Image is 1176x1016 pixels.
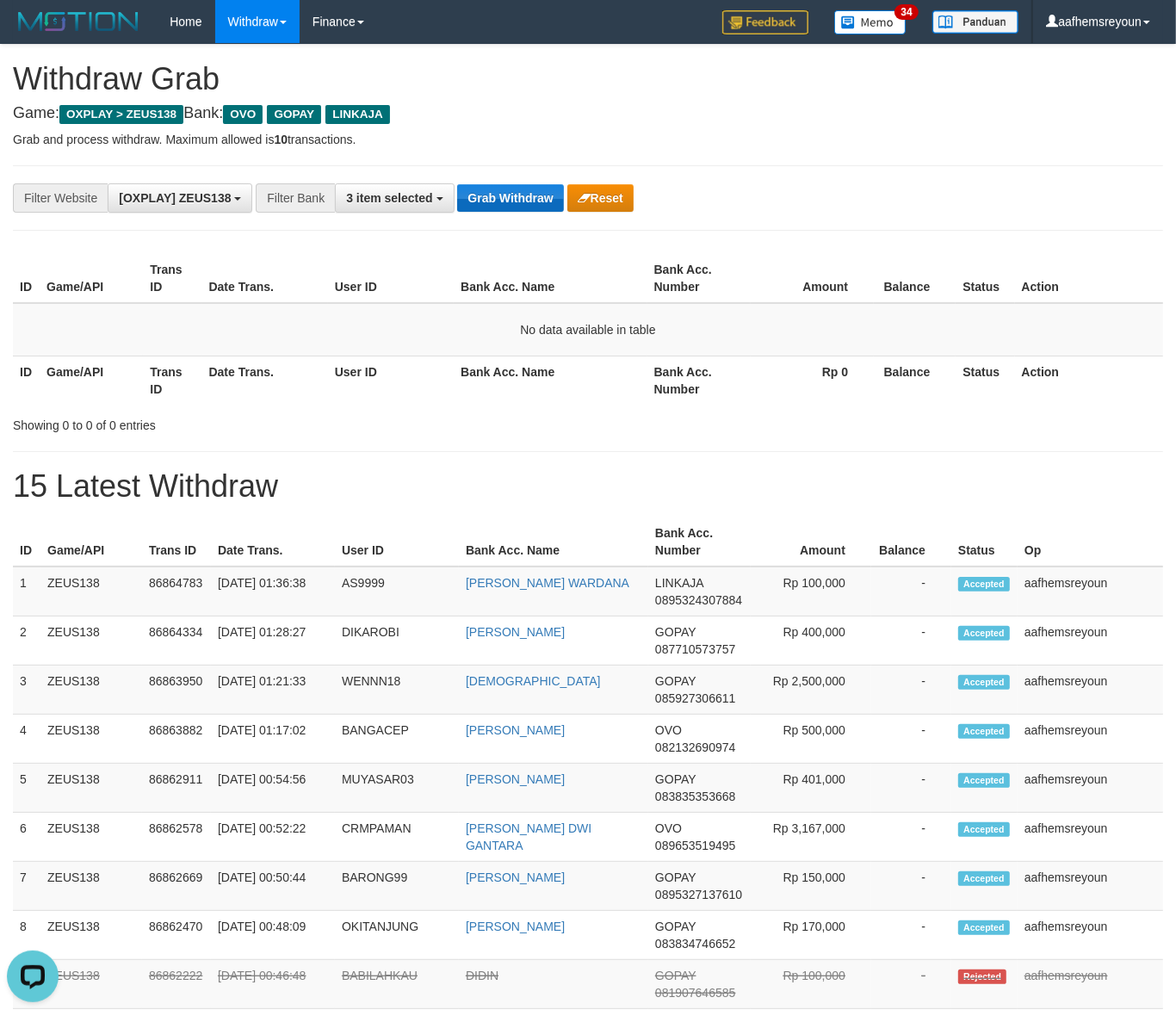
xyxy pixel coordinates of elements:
[211,862,335,911] td: [DATE] 00:50:44
[1015,356,1163,405] th: Action
[1018,715,1163,764] td: aafhemsreyoun
[40,254,143,303] th: Game/API
[457,184,563,212] button: Grab Withdraw
[211,666,335,715] td: [DATE] 01:21:33
[335,862,459,911] td: BARONG99
[13,254,40,303] th: ID
[142,960,211,1009] td: 86862222
[59,105,183,124] span: OXPLAY > ZEUS138
[958,871,1010,886] span: Accepted
[143,356,201,405] th: Trans ID
[655,576,703,590] span: LINKAJA
[932,10,1018,34] img: panduan.png
[466,969,498,982] a: DIDIN
[466,576,629,590] a: [PERSON_NAME] WARDANA
[13,183,108,213] div: Filter Website
[958,577,1010,592] span: Accepted
[13,131,1163,148] p: Grab and process withdraw. Maximum allowed is transactions.
[466,821,591,852] a: [PERSON_NAME] DWI GANTARA
[655,937,735,951] span: Copy 083834746652 to clipboard
[655,920,696,933] span: GOPAY
[871,567,951,616] td: -
[874,356,956,405] th: Balance
[655,772,696,786] span: GOPAY
[655,839,735,852] span: Copy 089653519495 to clipboard
[655,740,735,754] span: Copy 082132690974 to clipboard
[108,183,252,213] button: [OXPLAY] ZEUS138
[335,960,459,1009] td: BABILAHKAU
[142,616,211,666] td: 86864334
[871,862,951,911] td: -
[958,970,1006,984] span: Rejected
[142,862,211,911] td: 86862669
[13,356,40,405] th: ID
[1018,616,1163,666] td: aafhemsreyoun
[655,691,735,705] span: Copy 085927306611 to clipboard
[40,715,142,764] td: ZEUS138
[211,567,335,616] td: [DATE] 01:36:38
[958,626,1010,641] span: Accepted
[648,517,751,567] th: Bank Acc. Number
[466,674,601,688] a: [DEMOGRAPHIC_DATA]
[13,616,40,666] td: 2
[40,813,142,862] td: ZEUS138
[1018,813,1163,862] td: aafhemsreyoun
[40,862,142,911] td: ZEUS138
[201,254,327,303] th: Date Trans.
[567,184,634,212] button: Reset
[655,625,696,639] span: GOPAY
[956,356,1014,405] th: Status
[1018,666,1163,715] td: aafhemsreyoun
[751,764,871,813] td: Rp 401,000
[13,410,477,434] div: Showing 0 to 0 of 0 entries
[211,960,335,1009] td: [DATE] 00:46:48
[871,813,951,862] td: -
[751,911,871,960] td: Rp 170,000
[13,666,40,715] td: 3
[871,911,951,960] td: -
[655,888,742,901] span: Copy 0895327137610 to clipboard
[647,356,751,405] th: Bank Acc. Number
[834,10,907,34] img: Button%20Memo.svg
[1015,254,1163,303] th: Action
[459,517,648,567] th: Bank Acc. Name
[466,625,565,639] a: [PERSON_NAME]
[655,642,735,656] span: Copy 087710573757 to clipboard
[655,674,696,688] span: GOPAY
[722,10,808,34] img: Feedback.jpg
[13,911,40,960] td: 8
[751,862,871,911] td: Rp 150,000
[655,821,682,835] span: OVO
[13,469,1163,504] h1: 15 Latest Withdraw
[143,254,201,303] th: Trans ID
[1018,911,1163,960] td: aafhemsreyoun
[647,254,751,303] th: Bank Acc. Number
[13,9,144,34] img: MOTION_logo.png
[13,567,40,616] td: 1
[335,666,459,715] td: WENNN18
[958,822,1010,837] span: Accepted
[655,723,682,737] span: OVO
[335,517,459,567] th: User ID
[40,567,142,616] td: ZEUS138
[142,517,211,567] th: Trans ID
[956,254,1014,303] th: Status
[335,183,454,213] button: 3 item selected
[871,715,951,764] td: -
[871,960,951,1009] td: -
[951,517,1018,567] th: Status
[1018,517,1163,567] th: Op
[346,191,432,205] span: 3 item selected
[1018,862,1163,911] td: aafhemsreyoun
[466,870,565,884] a: [PERSON_NAME]
[335,764,459,813] td: MUYASAR03
[211,911,335,960] td: [DATE] 00:48:09
[655,790,735,803] span: Copy 083835353668 to clipboard
[13,517,40,567] th: ID
[655,986,735,1000] span: Copy 081907646585 to clipboard
[142,813,211,862] td: 86862578
[958,773,1010,788] span: Accepted
[751,960,871,1009] td: Rp 100,000
[142,764,211,813] td: 86862911
[454,356,647,405] th: Bank Acc. Name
